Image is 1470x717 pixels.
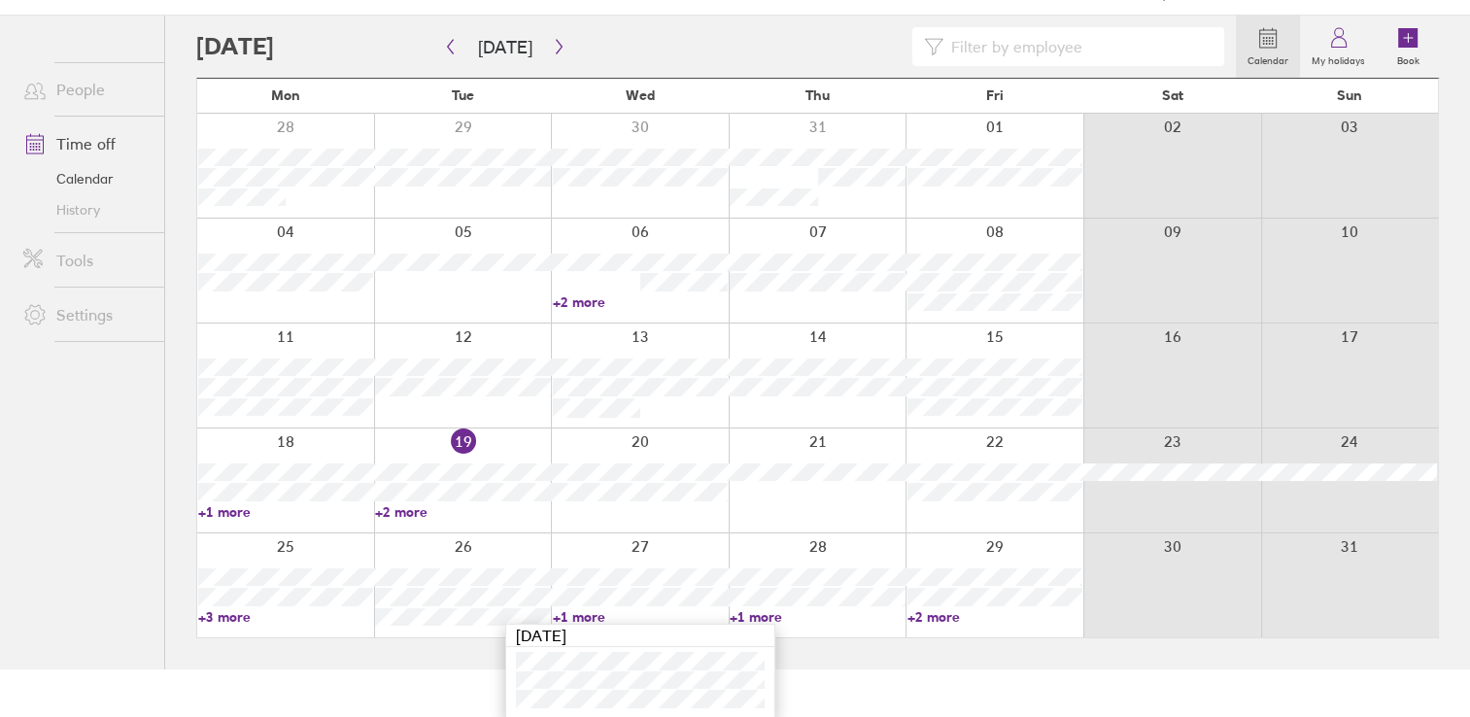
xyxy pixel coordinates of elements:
[986,87,1004,103] span: Fri
[1385,50,1431,67] label: Book
[1161,87,1182,103] span: Sat
[462,31,548,63] button: [DATE]
[730,608,905,626] a: +1 more
[553,608,728,626] a: +1 more
[198,503,373,521] a: +1 more
[1236,50,1300,67] label: Calendar
[8,295,164,334] a: Settings
[452,87,474,103] span: Tue
[8,163,164,194] a: Calendar
[1337,87,1362,103] span: Sun
[375,503,550,521] a: +2 more
[626,87,655,103] span: Wed
[1377,16,1439,78] a: Book
[8,124,164,163] a: Time off
[8,70,164,109] a: People
[271,87,300,103] span: Mon
[198,608,373,626] a: +3 more
[805,87,830,103] span: Thu
[1300,16,1377,78] a: My holidays
[1300,50,1377,67] label: My holidays
[1236,16,1300,78] a: Calendar
[8,241,164,280] a: Tools
[907,608,1082,626] a: +2 more
[8,194,164,225] a: History
[943,28,1213,65] input: Filter by employee
[553,293,728,311] a: +2 more
[506,625,774,647] div: [DATE]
